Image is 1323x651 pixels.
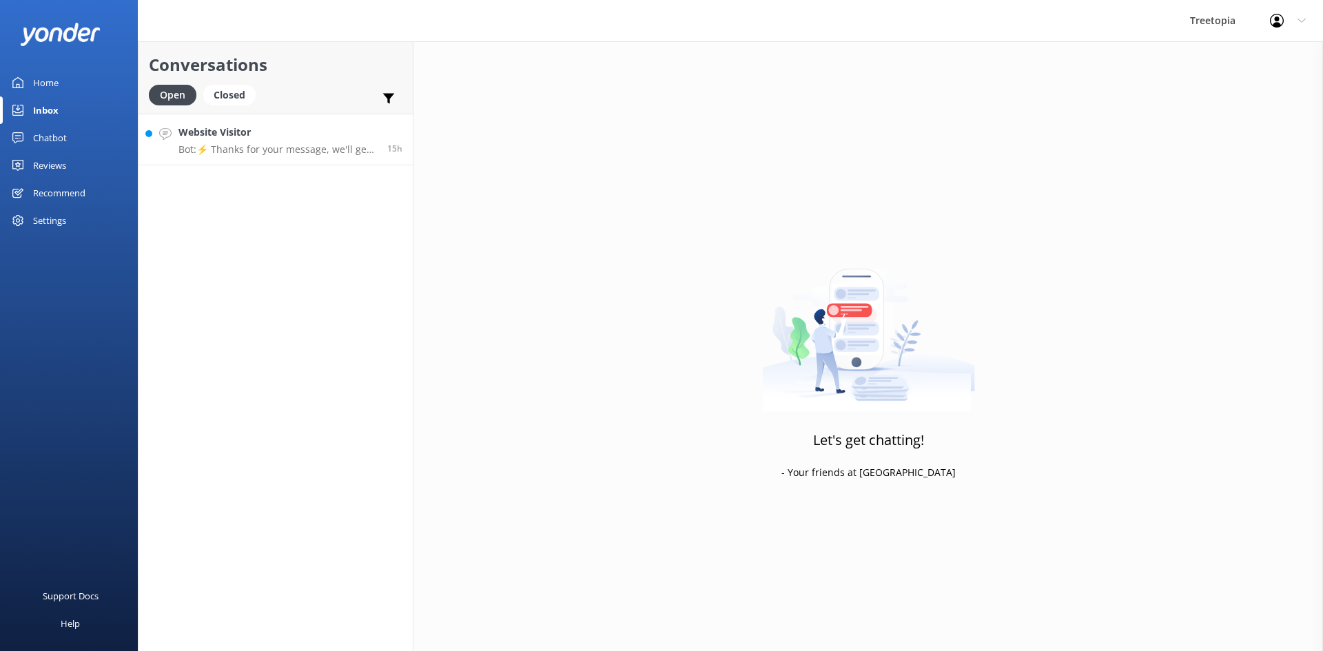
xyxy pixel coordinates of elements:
[178,125,377,140] h4: Website Visitor
[43,582,99,610] div: Support Docs
[387,143,402,154] span: 04:55pm 10-Aug-2025 (UTC -06:00) America/Mexico_City
[61,610,80,637] div: Help
[33,96,59,124] div: Inbox
[33,69,59,96] div: Home
[762,240,975,412] img: artwork of a man stealing a conversation from at giant smartphone
[149,52,402,78] h2: Conversations
[139,114,413,165] a: Website VisitorBot:⚡ Thanks for your message, we'll get back to you as soon as we can. You're als...
[149,87,203,102] a: Open
[781,465,956,480] p: - Your friends at [GEOGRAPHIC_DATA]
[33,124,67,152] div: Chatbot
[178,143,377,156] p: Bot: ⚡ Thanks for your message, we'll get back to you as soon as we can. You're also welcome to k...
[203,85,256,105] div: Closed
[149,85,196,105] div: Open
[813,429,924,451] h3: Let's get chatting!
[21,23,100,45] img: yonder-white-logo.png
[33,207,66,234] div: Settings
[33,152,66,179] div: Reviews
[203,87,263,102] a: Closed
[33,179,85,207] div: Recommend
